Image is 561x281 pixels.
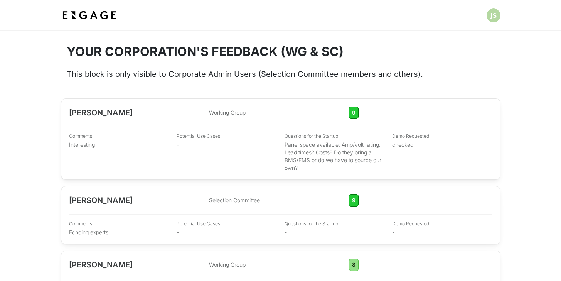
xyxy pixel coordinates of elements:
p: Panel space available. Amp/volt rating. Lead times? Costs? Do they bring a BMS/EMS or do we have ... [285,141,385,172]
span: Questions for the Startup [285,221,385,227]
span: Potential Use Cases [177,221,277,227]
span: This block is only visible to Corporate Admin Users (Selection Committee members and others). [67,69,423,79]
h2: [PERSON_NAME] [69,195,204,206]
p: - [285,229,385,236]
p: - [177,141,277,149]
p: - [392,229,492,236]
span: Comments [69,221,169,227]
img: Profile picture of Jack Semrau [487,8,500,22]
p: Selection Committee [209,196,344,204]
img: bdf1fb74-1727-4ba0-a5bd-bc74ae9fc70b.jpeg [61,8,118,22]
h2: YOUR CORPORATION'S FEEDBACK (WG & SC) [67,44,495,59]
div: 8 [349,259,359,271]
p: checked [392,141,492,149]
p: Working Group [209,261,344,269]
span: Potential Use Cases [177,133,277,139]
span: Demo Requested [392,221,492,227]
p: - [177,229,277,236]
p: Working Group [209,109,344,117]
p: Interesting [69,141,169,149]
div: 9 [349,194,359,207]
h2: [PERSON_NAME] [69,259,204,270]
div: 9 [349,107,359,119]
button: Open profile menu [487,8,500,22]
span: Demo Requested [392,133,492,139]
span: Questions for the Startup [285,133,385,139]
p: Echoing experts [69,229,169,236]
h2: [PERSON_NAME] [69,107,204,118]
span: Comments [69,133,169,139]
